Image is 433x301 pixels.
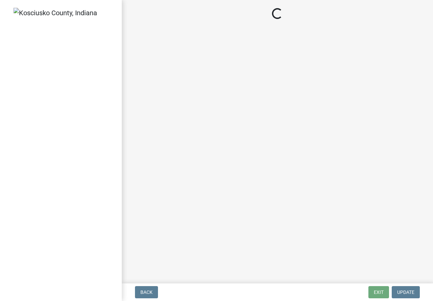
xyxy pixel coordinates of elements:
[392,286,420,298] button: Update
[135,286,158,298] button: Back
[368,286,389,298] button: Exit
[14,8,97,18] img: Kosciusko County, Indiana
[140,289,153,295] span: Back
[397,289,414,295] span: Update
